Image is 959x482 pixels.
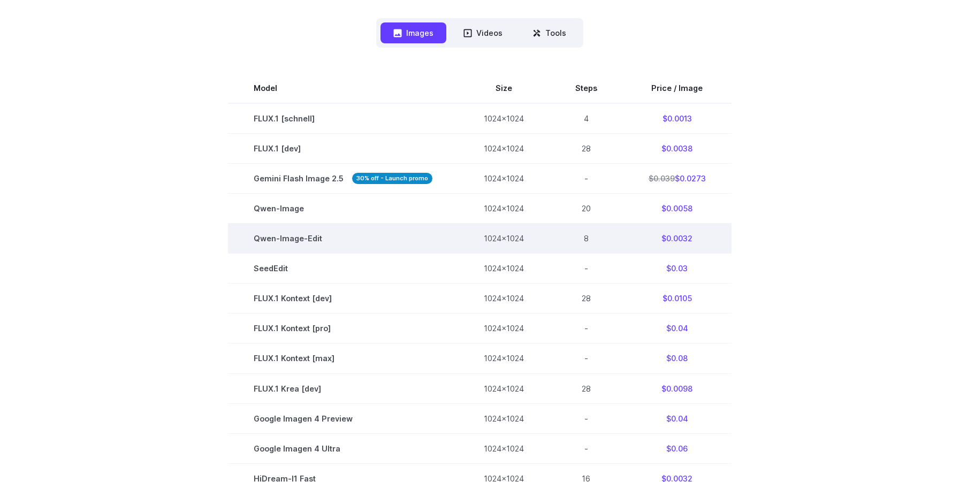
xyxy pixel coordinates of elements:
[458,373,550,403] td: 1024x1024
[228,284,458,313] td: FLUX.1 Kontext [dev]
[228,373,458,403] td: FLUX.1 Krea [dev]
[228,403,458,433] td: Google Imagen 4 Preview
[623,284,732,313] td: $0.0105
[623,313,732,343] td: $0.04
[550,403,623,433] td: -
[458,254,550,284] td: 1024x1024
[458,433,550,463] td: 1024x1024
[550,103,623,134] td: 4
[380,22,446,43] button: Images
[458,313,550,343] td: 1024x1024
[623,343,732,373] td: $0.08
[623,373,732,403] td: $0.0098
[458,343,550,373] td: 1024x1024
[458,194,550,224] td: 1024x1024
[458,403,550,433] td: 1024x1024
[458,134,550,164] td: 1024x1024
[228,433,458,463] td: Google Imagen 4 Ultra
[451,22,515,43] button: Videos
[649,174,675,183] s: $0.039
[623,433,732,463] td: $0.06
[550,164,623,194] td: -
[550,284,623,313] td: 28
[623,194,732,224] td: $0.0058
[550,313,623,343] td: -
[623,224,732,254] td: $0.0032
[550,254,623,284] td: -
[228,224,458,254] td: Qwen-Image-Edit
[623,134,732,164] td: $0.0038
[550,194,623,224] td: 20
[228,73,458,103] th: Model
[228,194,458,224] td: Qwen-Image
[550,224,623,254] td: 8
[550,73,623,103] th: Steps
[550,373,623,403] td: 28
[623,403,732,433] td: $0.04
[228,103,458,134] td: FLUX.1 [schnell]
[352,173,432,184] strong: 30% off - Launch promo
[458,284,550,313] td: 1024x1024
[458,103,550,134] td: 1024x1024
[458,224,550,254] td: 1024x1024
[623,164,732,194] td: $0.0273
[458,164,550,194] td: 1024x1024
[228,343,458,373] td: FLUX.1 Kontext [max]
[550,433,623,463] td: -
[458,73,550,103] th: Size
[228,313,458,343] td: FLUX.1 Kontext [pro]
[228,254,458,284] td: SeedEdit
[550,134,623,164] td: 28
[520,22,579,43] button: Tools
[254,172,432,185] span: Gemini Flash Image 2.5
[228,134,458,164] td: FLUX.1 [dev]
[623,73,732,103] th: Price / Image
[623,254,732,284] td: $0.03
[623,103,732,134] td: $0.0013
[550,343,623,373] td: -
